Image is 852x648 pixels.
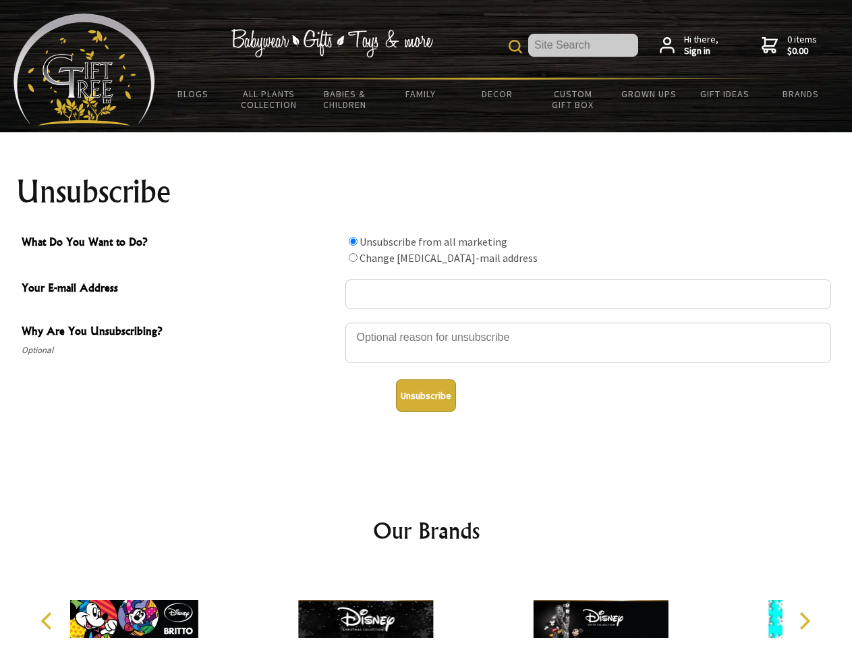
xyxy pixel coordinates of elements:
[349,237,358,246] input: What Do You Want to Do?
[22,323,339,342] span: Why Are You Unsubscribing?
[231,80,308,119] a: All Plants Collection
[787,33,817,57] span: 0 items
[789,606,819,636] button: Next
[535,80,611,119] a: Custom Gift Box
[307,80,383,119] a: Babies & Children
[16,175,836,208] h1: Unsubscribe
[684,34,718,57] span: Hi there,
[660,34,718,57] a: Hi there,Sign in
[459,80,535,108] a: Decor
[787,45,817,57] strong: $0.00
[27,514,826,547] h2: Our Brands
[509,40,522,53] img: product search
[349,253,358,262] input: What Do You Want to Do?
[763,80,839,108] a: Brands
[610,80,687,108] a: Grown Ups
[34,606,63,636] button: Previous
[22,234,339,253] span: What Do You Want to Do?
[383,80,459,108] a: Family
[684,45,718,57] strong: Sign in
[231,29,433,57] img: Babywear - Gifts - Toys & more
[22,342,339,358] span: Optional
[345,279,831,309] input: Your E-mail Address
[22,279,339,299] span: Your E-mail Address
[13,13,155,126] img: Babyware - Gifts - Toys and more...
[687,80,763,108] a: Gift Ideas
[345,323,831,363] textarea: Why Are You Unsubscribing?
[360,251,538,265] label: Change [MEDICAL_DATA]-mail address
[360,235,507,248] label: Unsubscribe from all marketing
[762,34,817,57] a: 0 items$0.00
[396,379,456,412] button: Unsubscribe
[528,34,638,57] input: Site Search
[155,80,231,108] a: BLOGS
